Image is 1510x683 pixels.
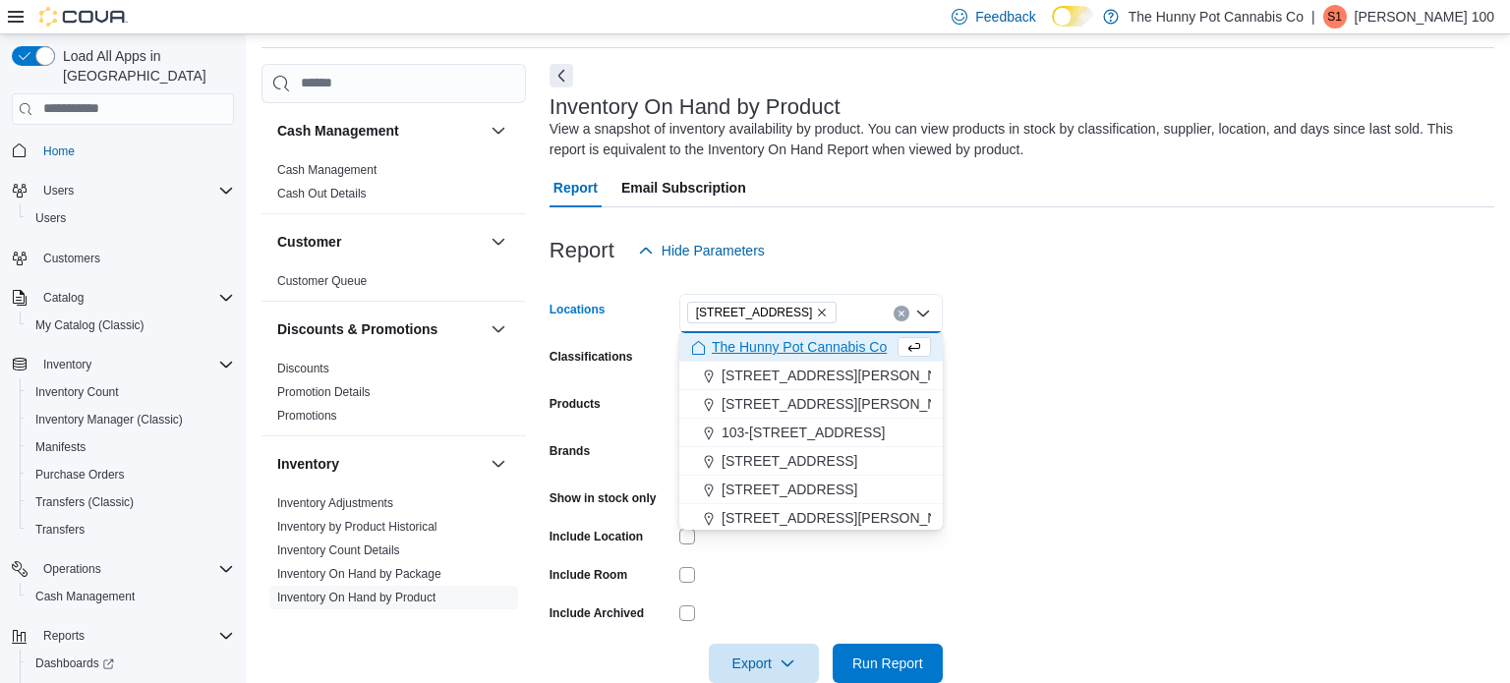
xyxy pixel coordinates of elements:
[550,64,573,87] button: Next
[550,349,633,365] label: Classifications
[28,206,74,230] a: Users
[550,396,601,412] label: Products
[39,7,128,27] img: Cova
[35,286,234,310] span: Catalog
[35,247,108,270] a: Customers
[277,543,400,557] a: Inventory Count Details
[277,566,441,582] span: Inventory On Hand by Package
[277,121,399,141] h3: Cash Management
[28,380,127,404] a: Inventory Count
[35,557,234,581] span: Operations
[28,490,234,514] span: Transfers (Classic)
[43,561,101,577] span: Operations
[722,480,857,499] span: [STREET_ADDRESS]
[679,333,943,362] button: The Hunny Pot Cannabis Co
[277,362,329,375] a: Discounts
[277,384,371,400] span: Promotion Details
[28,435,93,459] a: Manifests
[277,385,371,399] a: Promotion Details
[722,394,971,414] span: [STREET_ADDRESS][PERSON_NAME]
[277,319,437,339] h3: Discounts & Promotions
[277,520,437,534] a: Inventory by Product Historical
[553,168,598,207] span: Report
[28,408,234,431] span: Inventory Manager (Classic)
[43,628,85,644] span: Reports
[28,490,142,514] a: Transfers (Classic)
[28,313,152,337] a: My Catalog (Classic)
[277,232,341,252] h3: Customer
[852,654,923,673] span: Run Report
[1052,27,1053,28] span: Dark Mode
[277,408,337,424] span: Promotions
[20,488,242,516] button: Transfers (Classic)
[277,273,367,289] span: Customer Queue
[712,337,887,357] span: The Hunny Pot Cannabis Co
[20,406,242,433] button: Inventory Manager (Classic)
[35,494,134,510] span: Transfers (Classic)
[833,644,943,683] button: Run Report
[277,162,377,178] span: Cash Management
[4,244,242,272] button: Customers
[722,508,971,528] span: [STREET_ADDRESS][PERSON_NAME]
[550,529,643,544] label: Include Location
[277,187,367,200] a: Cash Out Details
[277,613,396,629] span: Inventory Transactions
[28,463,234,486] span: Purchase Orders
[679,362,943,390] button: [STREET_ADDRESS][PERSON_NAME]
[35,353,234,376] span: Inventory
[277,542,400,558] span: Inventory Count Details
[35,522,85,538] span: Transfers
[4,351,242,378] button: Inventory
[1311,5,1315,28] p: |
[277,567,441,581] a: Inventory On Hand by Package
[277,496,393,510] a: Inventory Adjustments
[35,439,86,455] span: Manifests
[679,390,943,419] button: [STREET_ADDRESS][PERSON_NAME]
[679,476,943,504] button: [STREET_ADDRESS]
[277,121,483,141] button: Cash Management
[28,206,234,230] span: Users
[696,303,813,322] span: [STREET_ADDRESS]
[687,302,838,323] span: 400 Pacific Ave
[35,317,145,333] span: My Catalog (Classic)
[722,423,886,442] span: 103-[STREET_ADDRESS]
[35,140,83,163] a: Home
[816,307,828,318] button: Remove 400 Pacific Ave from selection in this group
[679,504,943,533] button: [STREET_ADDRESS][PERSON_NAME]
[975,7,1035,27] span: Feedback
[35,412,183,427] span: Inventory Manager (Classic)
[28,463,133,486] a: Purchase Orders
[277,495,393,511] span: Inventory Adjustments
[679,419,943,447] button: 103-[STREET_ADDRESS]
[20,312,242,339] button: My Catalog (Classic)
[28,380,234,404] span: Inventory Count
[487,119,510,142] button: Cash Management
[277,409,337,423] a: Promotions
[550,567,627,583] label: Include Room
[679,447,943,476] button: [STREET_ADDRESS]
[35,210,66,226] span: Users
[277,186,367,201] span: Cash Out Details
[261,357,526,435] div: Discounts & Promotions
[277,454,483,474] button: Inventory
[35,286,91,310] button: Catalog
[915,306,931,321] button: Close list of options
[550,443,590,459] label: Brands
[277,232,483,252] button: Customer
[35,467,125,483] span: Purchase Orders
[28,585,234,608] span: Cash Management
[43,143,75,159] span: Home
[35,139,234,163] span: Home
[1327,5,1342,28] span: S1
[35,624,234,648] span: Reports
[630,231,773,270] button: Hide Parameters
[277,519,437,535] span: Inventory by Product Historical
[277,454,339,474] h3: Inventory
[261,158,526,213] div: Cash Management
[1052,6,1093,27] input: Dark Mode
[277,614,396,628] a: Inventory Transactions
[277,319,483,339] button: Discounts & Promotions
[28,518,234,541] span: Transfers
[28,652,234,675] span: Dashboards
[550,95,841,119] h3: Inventory On Hand by Product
